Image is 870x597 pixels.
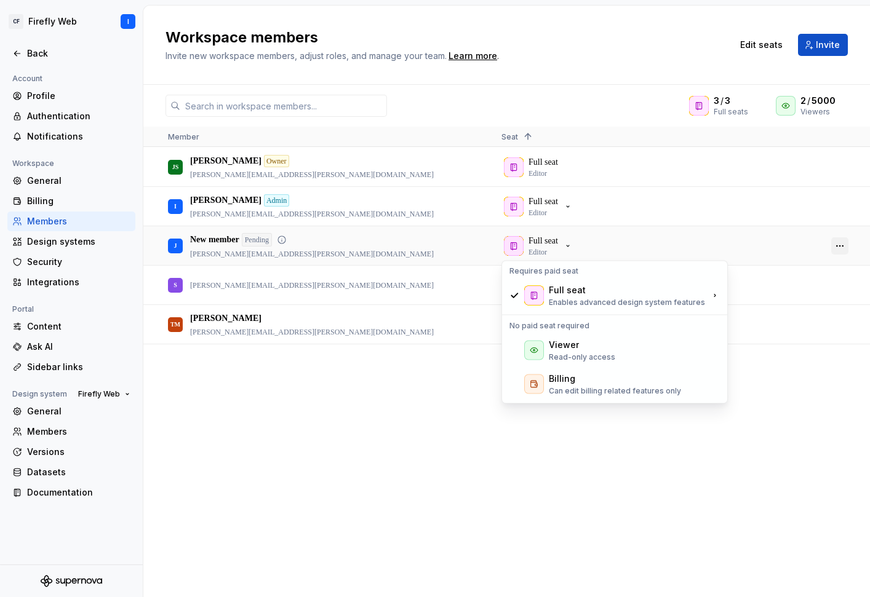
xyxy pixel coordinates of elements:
[41,575,102,587] svg: Supernova Logo
[27,425,130,438] div: Members
[549,352,615,362] p: Read-only access
[529,208,547,218] p: Editor
[505,264,725,279] div: Requires paid seat
[549,373,575,385] div: Billing
[27,320,130,333] div: Content
[27,361,130,373] div: Sidebar links
[27,130,130,143] div: Notifications
[7,191,135,211] a: Billing
[7,387,72,401] div: Design system
[447,52,499,61] span: .
[27,276,130,288] div: Integrations
[174,273,177,297] div: S
[27,466,130,478] div: Datasets
[7,171,135,191] a: General
[7,272,135,292] a: Integrations
[7,442,135,462] a: Versions
[190,209,434,219] p: [PERSON_NAME][EMAIL_ADDRESS][PERSON_NAME][DOMAIN_NAME]
[798,34,848,56] button: Invite
[549,298,705,307] p: Enables advanced design system features
[190,312,261,325] p: [PERSON_NAME]
[549,339,579,351] div: Viewer
[800,95,848,107] div: /
[170,312,180,336] div: TM
[529,235,558,247] p: Full seat
[2,8,140,35] button: CFFirefly WebI
[190,249,434,259] p: [PERSON_NAME][EMAIL_ADDRESS][PERSON_NAME][DOMAIN_NAME]
[549,284,586,296] div: Full seat
[529,196,558,208] p: Full seat
[7,401,135,421] a: General
[127,17,129,26] div: I
[27,90,130,102] div: Profile
[27,215,130,227] div: Members
[449,50,497,62] a: Learn more
[7,302,39,317] div: Portal
[7,156,59,171] div: Workspace
[27,341,130,353] div: Ask AI
[7,357,135,377] a: Sidebar links
[7,317,135,336] a: Content
[725,95,730,107] span: 3
[190,327,434,337] p: [PERSON_NAME][EMAIL_ADDRESS][PERSON_NAME][DOMAIN_NAME]
[27,256,130,268] div: Security
[242,233,272,247] div: Pending
[27,47,130,60] div: Back
[7,337,135,357] a: Ask AI
[78,389,120,399] span: Firefly Web
[740,39,783,51] span: Edit seats
[180,95,387,117] input: Search in workspace members...
[190,194,261,207] p: [PERSON_NAME]
[27,486,130,499] div: Documentation
[264,155,289,167] div: Owner
[172,155,179,179] div: JS
[174,194,177,218] div: I
[7,71,47,86] div: Account
[7,44,135,63] a: Back
[27,175,130,187] div: General
[27,235,130,248] div: Design systems
[190,280,434,290] p: [PERSON_NAME][EMAIL_ADDRESS][PERSON_NAME][DOMAIN_NAME]
[190,155,261,167] p: [PERSON_NAME]
[27,110,130,122] div: Authentication
[529,247,547,257] p: Editor
[714,107,748,117] div: Full seats
[7,483,135,502] a: Documentation
[264,194,289,207] div: Admin
[166,50,447,61] span: Invite new workspace members, adjust roles, and manage your team.
[9,14,23,29] div: CF
[7,127,135,146] a: Notifications
[174,234,177,258] div: J
[732,34,791,56] button: Edit seats
[190,170,434,180] p: [PERSON_NAME][EMAIL_ADDRESS][PERSON_NAME][DOMAIN_NAME]
[7,232,135,251] a: Design systems
[7,86,135,106] a: Profile
[27,446,130,458] div: Versions
[816,39,840,51] span: Invite
[800,95,806,107] span: 2
[27,195,130,207] div: Billing
[800,107,848,117] div: Viewers
[190,234,239,246] p: New member
[7,252,135,272] a: Security
[7,462,135,482] a: Datasets
[501,194,578,219] button: Full seatEditor
[501,132,518,141] span: Seat
[7,422,135,441] a: Members
[168,132,199,141] span: Member
[28,15,77,28] div: Firefly Web
[501,234,578,258] button: Full seatEditor
[549,386,681,396] p: Can edit billing related features only
[166,28,717,47] h2: Workspace members
[812,95,836,107] span: 5000
[7,106,135,126] a: Authentication
[7,212,135,231] a: Members
[505,318,725,333] div: No paid seat required
[714,95,719,107] span: 3
[714,95,748,107] div: /
[27,405,130,417] div: General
